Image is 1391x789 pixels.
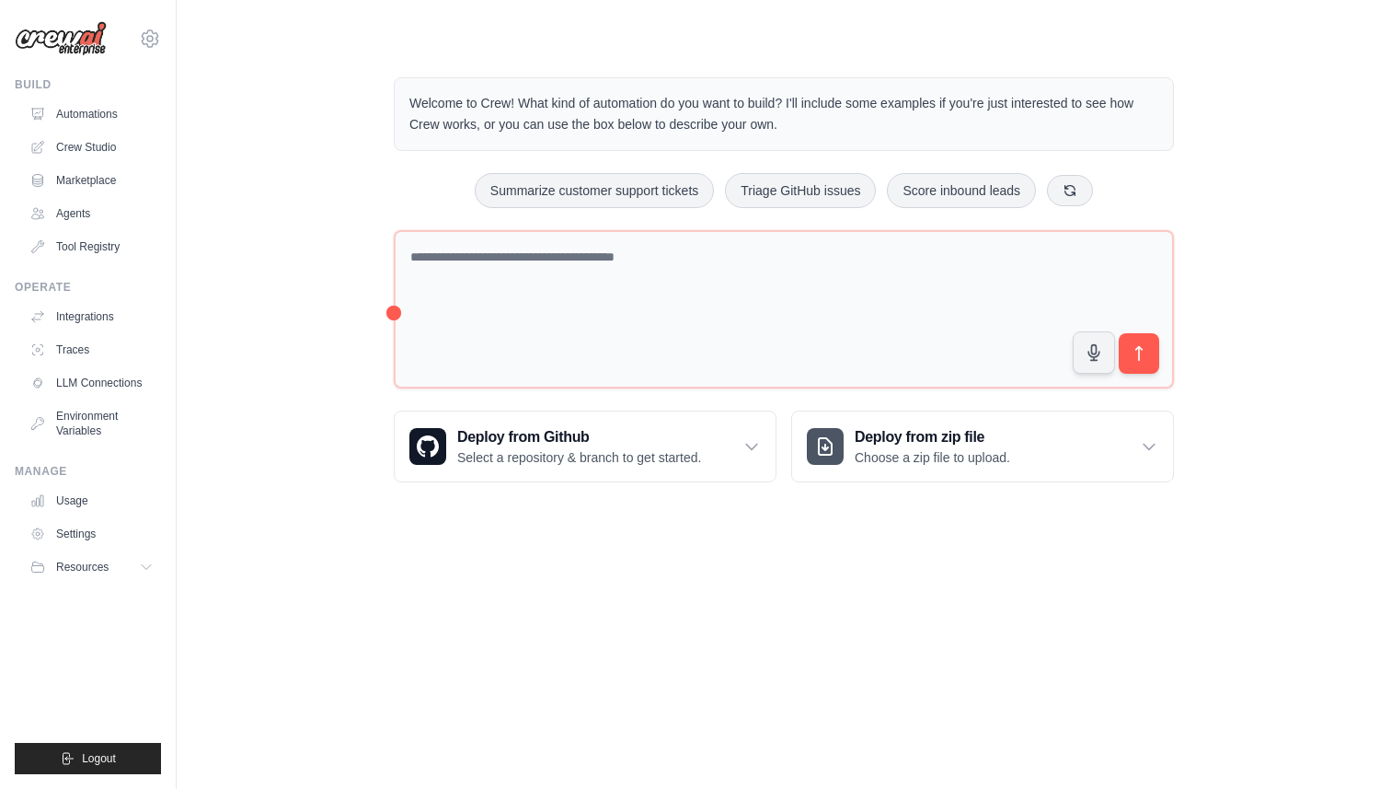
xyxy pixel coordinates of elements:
[855,448,1010,467] p: Choose a zip file to upload.
[22,335,161,365] a: Traces
[22,368,161,398] a: LLM Connections
[457,426,701,448] h3: Deploy from Github
[15,743,161,774] button: Logout
[22,552,161,582] button: Resources
[22,133,161,162] a: Crew Studio
[22,199,161,228] a: Agents
[725,173,876,208] button: Triage GitHub issues
[409,93,1158,135] p: Welcome to Crew! What kind of automation do you want to build? I'll include some examples if you'...
[82,751,116,766] span: Logout
[15,21,107,56] img: Logo
[22,302,161,331] a: Integrations
[887,173,1036,208] button: Score inbound leads
[22,232,161,261] a: Tool Registry
[15,280,161,295] div: Operate
[22,166,161,195] a: Marketplace
[22,99,161,129] a: Automations
[22,519,161,549] a: Settings
[56,560,109,574] span: Resources
[15,77,161,92] div: Build
[15,464,161,479] div: Manage
[457,448,701,467] p: Select a repository & branch to get started.
[22,401,161,446] a: Environment Variables
[475,173,714,208] button: Summarize customer support tickets
[22,486,161,516] a: Usage
[855,426,1010,448] h3: Deploy from zip file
